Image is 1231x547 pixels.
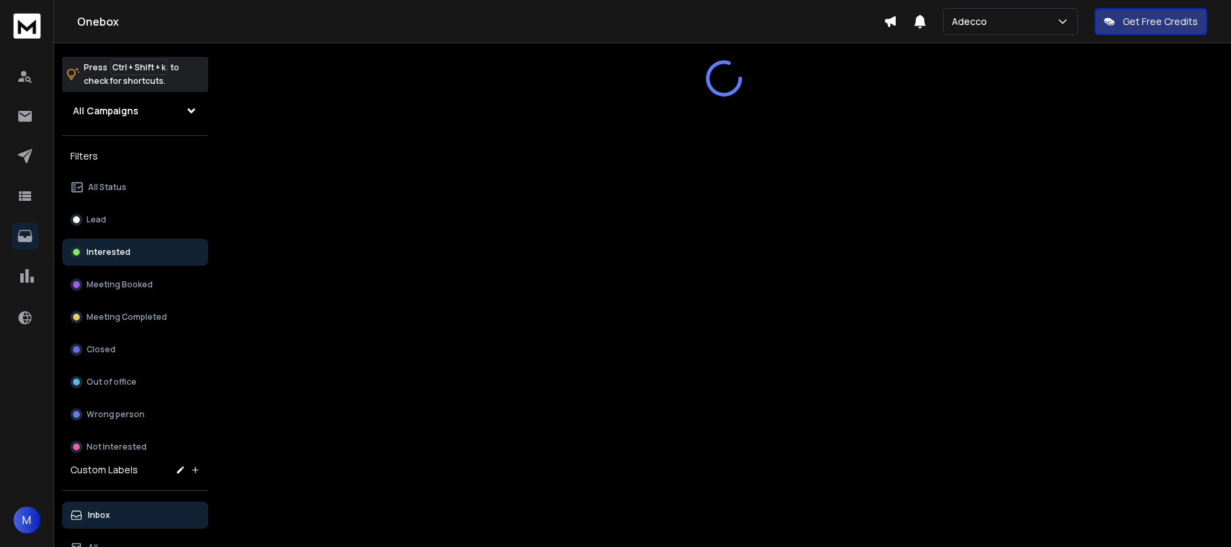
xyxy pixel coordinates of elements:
[14,14,41,39] img: logo
[73,104,139,118] h1: All Campaigns
[1094,8,1207,35] button: Get Free Credits
[1123,15,1198,28] p: Get Free Credits
[87,409,145,420] p: Wrong person
[62,336,208,363] button: Closed
[88,510,110,521] p: Inbox
[77,14,884,30] h1: Onebox
[62,368,208,396] button: Out of office
[62,97,208,124] button: All Campaigns
[87,214,106,225] p: Lead
[87,344,116,355] p: Closed
[62,239,208,266] button: Interested
[87,442,147,452] p: Not Interested
[62,206,208,233] button: Lead
[62,271,208,298] button: Meeting Booked
[87,247,130,258] p: Interested
[87,279,153,290] p: Meeting Booked
[110,60,168,75] span: Ctrl + Shift + k
[62,304,208,331] button: Meeting Completed
[952,15,992,28] p: Adecco
[62,147,208,166] h3: Filters
[87,377,137,387] p: Out of office
[62,174,208,201] button: All Status
[14,506,41,533] button: M
[62,502,208,529] button: Inbox
[88,182,126,193] p: All Status
[87,312,167,323] p: Meeting Completed
[62,433,208,460] button: Not Interested
[70,463,138,477] h3: Custom Labels
[62,401,208,428] button: Wrong person
[84,61,179,88] p: Press to check for shortcuts.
